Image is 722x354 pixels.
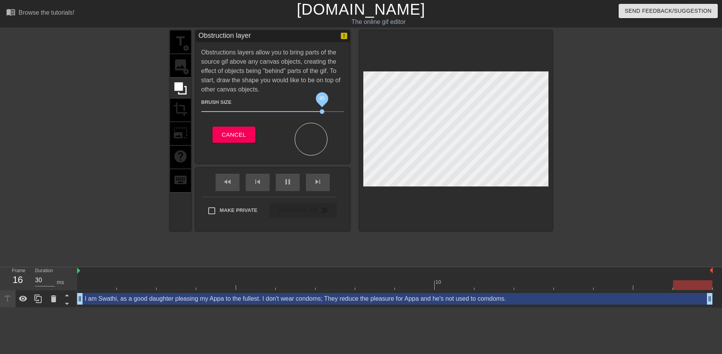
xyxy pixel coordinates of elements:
label: Brush Size [201,98,232,106]
img: bound-end.png [710,267,713,273]
div: Frame [6,267,29,290]
span: pause [283,177,292,186]
div: Browse the tutorials! [19,9,74,16]
span: skip_next [313,177,322,186]
span: drag_handle [706,295,714,303]
div: 10 [435,278,442,286]
span: Send Feedback/Suggestion [625,6,712,16]
span: Cancel [222,130,246,140]
a: Browse the tutorials! [6,7,74,19]
label: Duration [35,269,53,273]
div: 16 [12,273,24,287]
div: ms [57,278,64,286]
button: Send Feedback/Suggestion [619,4,718,18]
button: Cancel [213,127,255,143]
span: menu_book [6,7,15,17]
span: drag_handle [76,295,84,303]
span: fast_rewind [223,177,232,186]
div: The online gif editor [245,17,513,27]
div: Obstructions layers allow you to bring parts of the source gif above any canvas objects, creating... [201,48,344,156]
span: skip_previous [253,177,262,186]
span: Make Private [220,207,258,214]
a: [DOMAIN_NAME] [297,1,425,18]
span: 85 [320,95,325,101]
div: Obstruction layer [199,30,251,42]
